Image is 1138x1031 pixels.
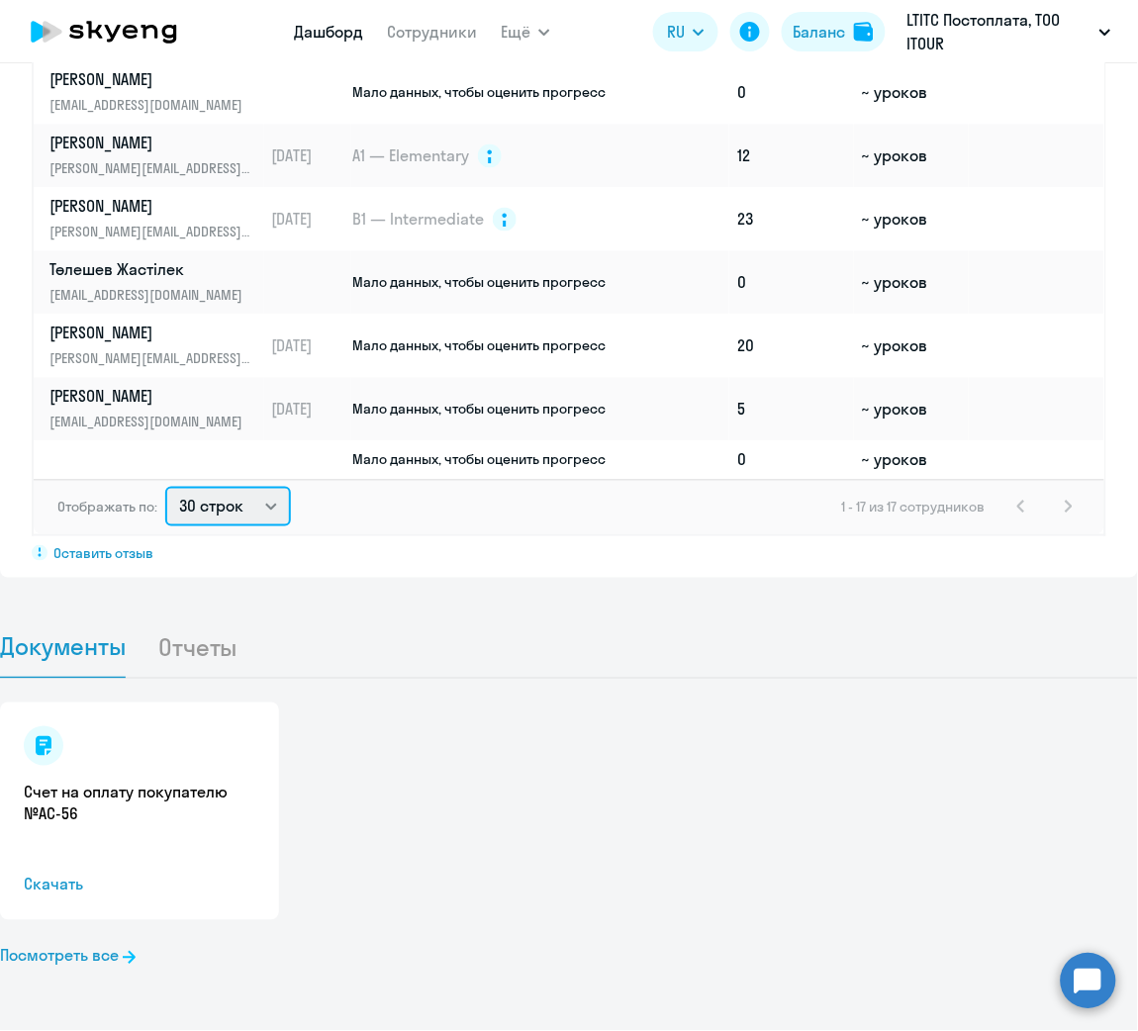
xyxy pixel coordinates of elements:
td: ~ уроков [854,188,970,251]
span: A1 — Elementary [353,145,470,167]
td: 0 [729,61,854,125]
a: [PERSON_NAME][EMAIL_ADDRESS][DOMAIN_NAME] [49,386,263,433]
p: [PERSON_NAME] [49,196,253,218]
a: Төлешев Жастілек[EMAIL_ADDRESS][DOMAIN_NAME] [49,259,263,307]
p: LTITC Постоплата, ТОО ITOUR [907,8,1091,55]
p: [PERSON_NAME][EMAIL_ADDRESS][DOMAIN_NAME] [49,222,253,243]
td: [DATE] [264,125,351,188]
span: Отображать по: [57,498,157,515]
span: Мало данных, чтобы оценить прогресс [353,337,607,355]
a: [PERSON_NAME][EMAIL_ADDRESS][DOMAIN_NAME] [49,69,263,117]
p: [EMAIL_ADDRESS][DOMAIN_NAME] [49,412,253,433]
p: [PERSON_NAME][EMAIL_ADDRESS][DOMAIN_NAME] [49,348,253,370]
p: [PERSON_NAME] [49,386,253,408]
a: [PERSON_NAME][PERSON_NAME][EMAIL_ADDRESS][DOMAIN_NAME] [49,133,263,180]
td: [DATE] [264,315,351,378]
td: 12 [729,125,854,188]
span: B1 — Intermediate [353,209,485,231]
td: [DATE] [264,188,351,251]
p: [PERSON_NAME] [49,69,253,91]
span: Мало данных, чтобы оценить прогресс [353,274,607,292]
td: ~ уроков [854,61,970,125]
td: 20 [729,315,854,378]
span: 1 - 17 из 17 сотрудников [842,498,986,515]
span: Мало данных, чтобы оценить прогресс [353,451,607,469]
div: Баланс [794,20,846,44]
button: Балансbalance [782,12,886,51]
img: balance [854,22,874,42]
p: Төлешев Жастілек [49,259,253,281]
p: [PERSON_NAME][EMAIL_ADDRESS][DOMAIN_NAME] [49,158,253,180]
a: Сотрудники [387,22,477,42]
a: Счет на оплату покупателю №AC-56 [24,782,255,825]
span: Мало данных, чтобы оценить прогресс [353,401,607,419]
p: [PERSON_NAME] [49,133,253,154]
a: Дашборд [294,22,363,42]
span: Мало данных, чтобы оценить прогресс [353,84,607,102]
td: [DATE] [264,378,351,441]
span: RU [667,20,685,44]
td: 5 [729,378,854,441]
td: ~ уроков [854,251,970,315]
td: ~ уроков [854,441,970,479]
button: RU [653,12,718,51]
span: Ещё [501,20,530,44]
span: Оставить отзыв [53,544,153,562]
p: [EMAIL_ADDRESS][DOMAIN_NAME] [49,95,253,117]
button: Ещё [501,12,550,51]
button: LTITC Постоплата, ТОО ITOUR [898,8,1121,55]
a: [PERSON_NAME][PERSON_NAME][EMAIL_ADDRESS][DOMAIN_NAME] [49,196,263,243]
a: [PERSON_NAME][PERSON_NAME][EMAIL_ADDRESS][DOMAIN_NAME] [49,323,263,370]
span: Скачать [24,873,255,896]
td: ~ уроков [854,378,970,441]
td: 23 [729,188,854,251]
p: [EMAIL_ADDRESS][DOMAIN_NAME] [49,285,253,307]
td: ~ уроков [854,315,970,378]
td: ~ уроков [854,125,970,188]
td: 0 [729,441,854,479]
p: [PERSON_NAME] [49,323,253,344]
td: 0 [729,251,854,315]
